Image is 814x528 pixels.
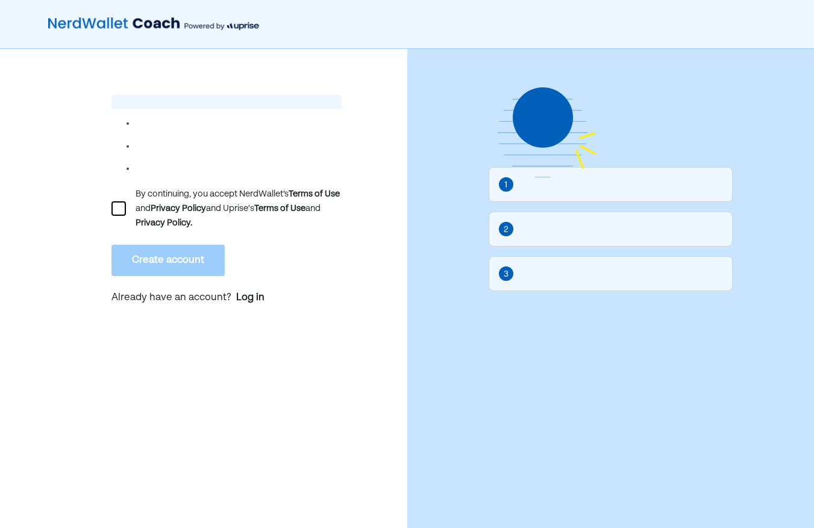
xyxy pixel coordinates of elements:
[136,187,342,230] div: By continuing, you accept NerdWallet’s and and Uprise's and
[111,291,342,306] p: Already have an account?
[504,178,507,192] div: 1
[136,216,192,230] div: Privacy Policy.
[151,201,206,216] div: Privacy Policy
[504,268,509,281] div: 3
[111,245,225,276] button: Create account
[504,223,509,236] div: 2
[289,187,340,201] div: Terms of Use
[254,201,305,216] div: Terms of Use
[236,291,265,305] a: Log in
